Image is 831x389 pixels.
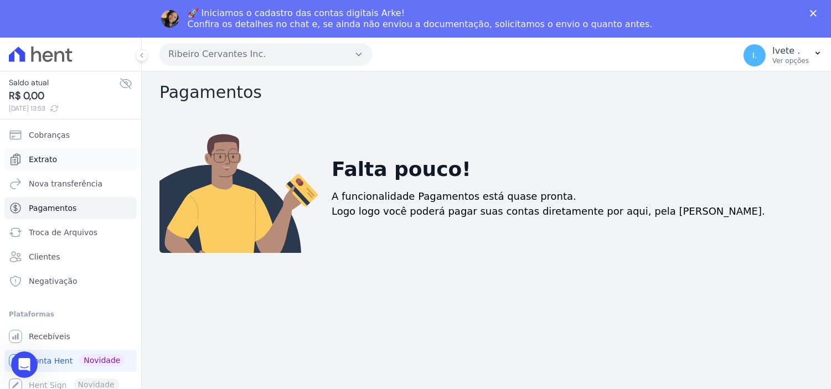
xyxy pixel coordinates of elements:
[159,43,372,65] button: Ribeiro Cervantes Inc.
[332,154,471,184] h2: Falta pouco!
[79,354,125,366] span: Novidade
[9,89,119,103] span: R$ 0,00
[4,173,137,195] a: Nova transferência
[29,227,97,238] span: Troca de Arquivos
[29,355,73,366] span: Conta Hent
[4,246,137,268] a: Clientes
[29,203,76,214] span: Pagamentos
[159,82,813,102] h2: Pagamentos
[4,325,137,347] a: Recebíveis
[9,77,119,89] span: Saldo atual
[772,56,809,65] p: Ver opções
[752,51,757,59] span: I.
[772,45,809,56] p: Ivete .
[29,331,70,342] span: Recebíveis
[332,189,576,204] p: A funcionalidade Pagamentos está quase pronta.
[810,10,821,17] div: Fechar
[29,154,57,165] span: Extrato
[9,103,119,113] span: [DATE] 13:53
[29,251,60,262] span: Clientes
[29,276,78,287] span: Negativação
[4,350,137,372] a: Conta Hent Novidade
[29,178,102,189] span: Nova transferência
[9,308,132,321] div: Plataformas
[4,148,137,170] a: Extrato
[11,351,38,378] iframe: Intercom live chat
[4,221,137,243] a: Troca de Arquivos
[4,197,137,219] a: Pagamentos
[188,8,653,30] div: 🚀 Iniciamos o cadastro das contas digitais Arke! Confira os detalhes no chat e, se ainda não envi...
[332,204,765,219] p: Logo logo você poderá pagar suas contas diretamente por aqui, pela [PERSON_NAME].
[735,40,831,71] button: I. Ivete . Ver opções
[4,270,137,292] a: Negativação
[4,124,137,146] a: Cobranças
[161,10,179,28] img: Profile image for Adriane
[29,129,70,141] span: Cobranças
